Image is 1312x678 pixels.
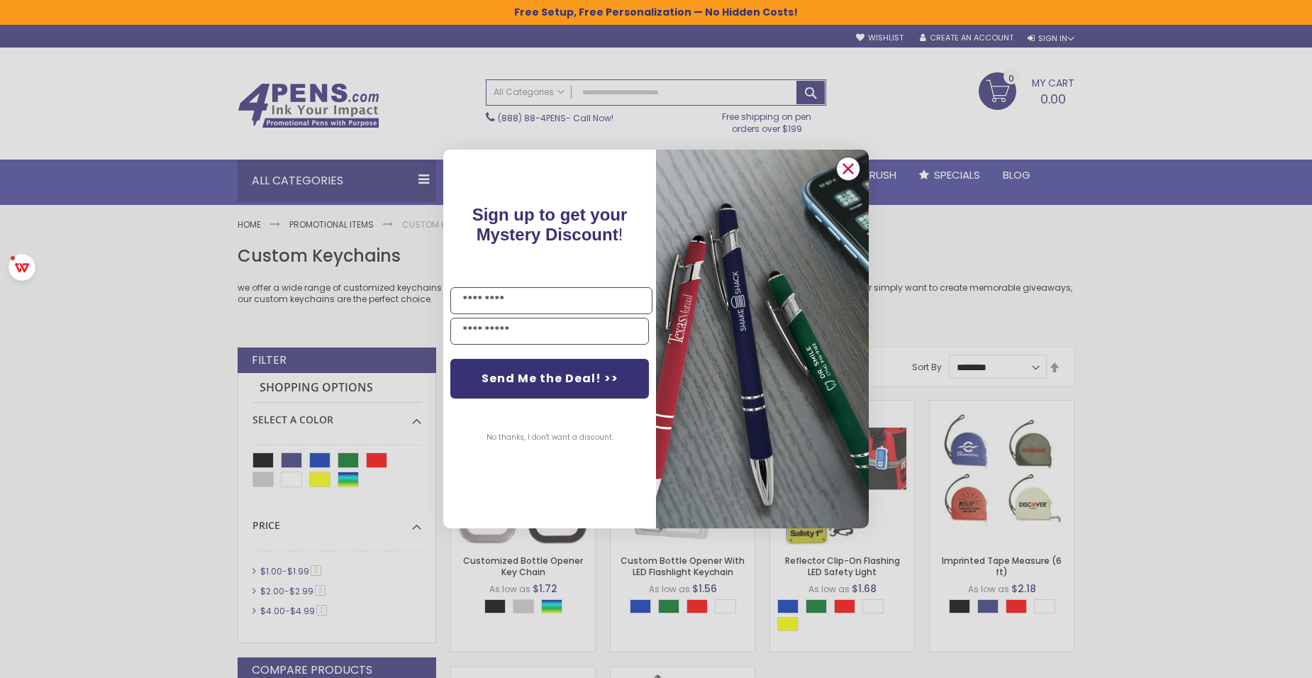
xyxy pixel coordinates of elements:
[472,205,628,244] span: Sign up to get your Mystery Discount
[479,420,621,455] button: No thanks, I don't want a discount.
[836,157,860,181] button: Close dialog
[450,359,649,399] button: Send Me the Deal! >>
[656,150,869,528] img: 081b18bf-2f98-4675-a917-09431eb06994.jpeg
[472,205,628,244] span: !
[450,318,649,345] input: YOUR EMAIL
[1195,640,1312,678] iframe: Google 顾客评价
